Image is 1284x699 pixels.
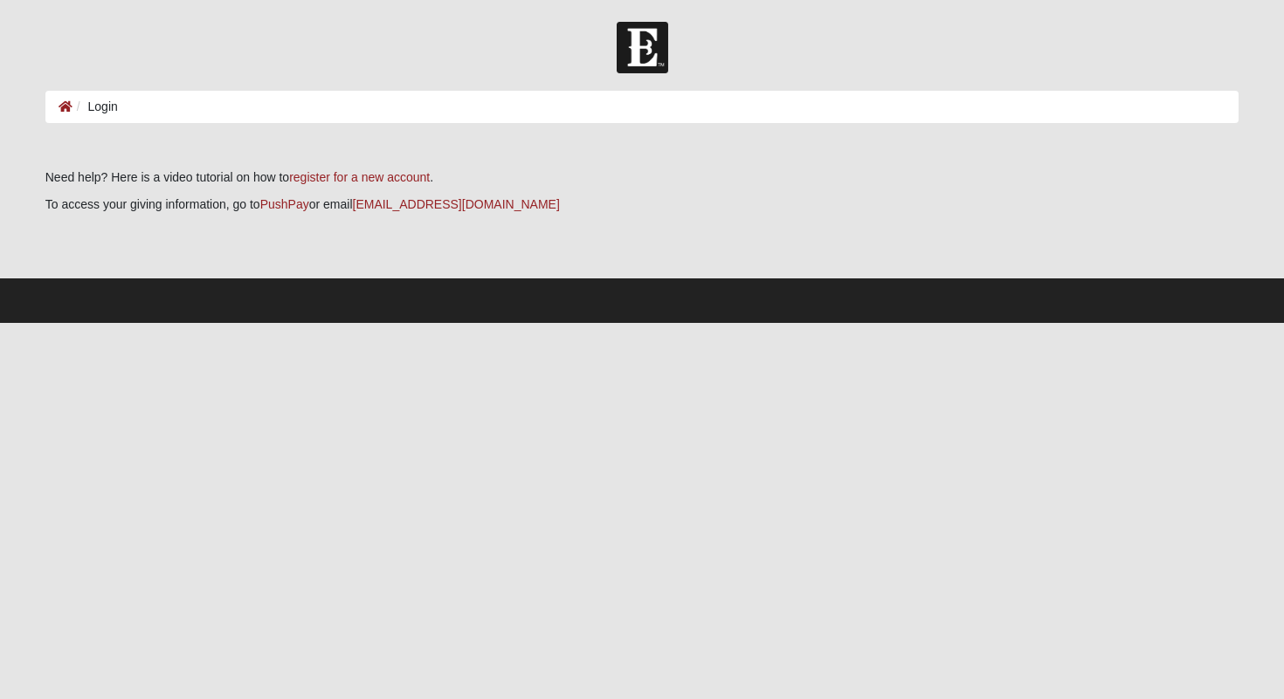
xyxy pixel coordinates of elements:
[45,195,1239,214] p: To access your giving information, go to or email
[45,168,1239,187] p: Need help? Here is a video tutorial on how to .
[260,197,309,211] a: PushPay
[289,170,430,184] a: register for a new account
[353,197,560,211] a: [EMAIL_ADDRESS][DOMAIN_NAME]
[72,98,118,116] li: Login
[617,22,668,73] img: Church of Eleven22 Logo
